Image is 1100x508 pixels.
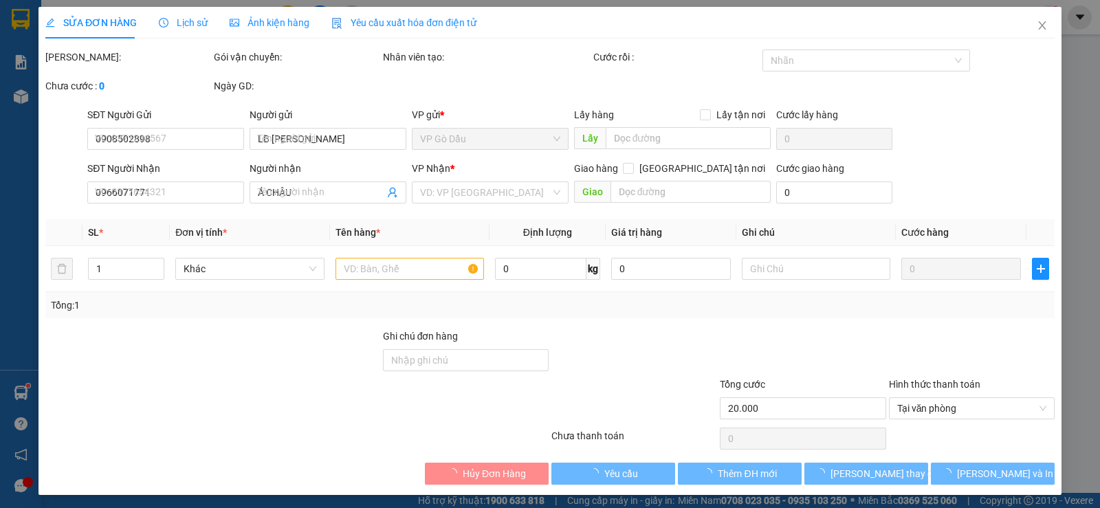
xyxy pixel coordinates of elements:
span: picture [230,18,239,27]
span: loading [589,468,604,478]
span: In ngày: [4,100,84,108]
div: Người nhận [250,161,406,176]
span: Lịch sử [159,17,208,28]
span: [GEOGRAPHIC_DATA] tận nơi [634,161,771,176]
span: Yêu cầu xuất hóa đơn điện tử [331,17,476,28]
span: VP Nhận [412,163,450,174]
label: Cước giao hàng [776,163,844,174]
div: Chưa cước : [45,78,211,93]
button: Hủy Đơn Hàng [425,463,549,485]
div: [PERSON_NAME]: [45,49,211,65]
span: Giá trị hàng [611,227,662,238]
span: VP Gò Dầu [420,129,560,149]
div: Cước rồi : [593,49,759,65]
div: SĐT Người Nhận [87,161,244,176]
button: plus [1032,258,1049,280]
input: Cước lấy hàng [776,128,892,150]
span: [PERSON_NAME]: [4,89,145,97]
span: ----------------------------------------- [37,74,168,85]
input: 0 [901,258,1021,280]
span: loading [942,468,957,478]
span: Ảnh kiện hàng [230,17,309,28]
input: Dọc đường [606,127,771,149]
span: Thêm ĐH mới [718,466,776,481]
span: edit [45,18,55,27]
div: Ngày GD: [214,78,379,93]
input: VD: Bàn, Ghế [335,258,484,280]
button: [PERSON_NAME] thay đổi [804,463,928,485]
input: Dọc đường [610,181,771,203]
span: Bến xe [GEOGRAPHIC_DATA] [109,22,185,39]
input: Ghi chú đơn hàng [383,349,549,371]
span: clock-circle [159,18,168,27]
span: Cước hàng [901,227,949,238]
span: Giao [574,181,610,203]
div: Người gửi [250,107,406,122]
img: icon [331,18,342,29]
span: plus [1033,263,1048,274]
label: Hình thức thanh toán [889,379,980,390]
div: VP gửi [412,107,569,122]
span: Hủy Đơn Hàng [463,466,526,481]
span: loading [815,468,830,478]
span: Lấy hàng [574,109,614,120]
span: VPGD1508250005 [69,87,146,98]
div: Nhân viên tạo: [383,49,591,65]
div: SĐT Người Gửi [87,107,244,122]
span: Lấy [574,127,606,149]
b: 0 [99,80,104,91]
span: Lấy tận nơi [711,107,771,122]
th: Ghi chú [736,219,896,246]
span: 09:45:08 [DATE] [30,100,84,108]
span: close [1037,20,1048,31]
span: Hotline: 19001152 [109,61,168,69]
button: [PERSON_NAME] và In [931,463,1055,485]
label: Ghi chú đơn hàng [383,331,459,342]
label: Cước lấy hàng [776,109,838,120]
img: logo [5,8,66,69]
span: user-add [387,187,398,198]
button: Yêu cầu [551,463,675,485]
div: Gói vận chuyển: [214,49,379,65]
button: delete [51,258,73,280]
input: Cước giao hàng [776,181,892,203]
span: SL [88,227,99,238]
span: Tên hàng [335,227,380,238]
strong: ĐỒNG PHƯỚC [109,8,188,19]
button: Close [1023,7,1061,45]
span: Định lượng [523,227,572,238]
span: Tổng cước [720,379,765,390]
span: Đơn vị tính [175,227,227,238]
span: Tại văn phòng [897,398,1046,419]
span: loading [448,468,463,478]
span: kg [586,258,600,280]
input: Ghi Chú [742,258,890,280]
span: loading [703,468,718,478]
span: SỬA ĐƠN HÀNG [45,17,137,28]
div: Tổng: 1 [51,298,426,313]
span: [PERSON_NAME] thay đổi [830,466,940,481]
button: Thêm ĐH mới [678,463,802,485]
span: Yêu cầu [604,466,638,481]
span: Khác [184,258,316,279]
div: Chưa thanh toán [550,428,718,452]
span: [PERSON_NAME] và In [957,466,1053,481]
span: 01 Võ Văn Truyện, KP.1, Phường 2 [109,41,189,58]
span: Giao hàng [574,163,618,174]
